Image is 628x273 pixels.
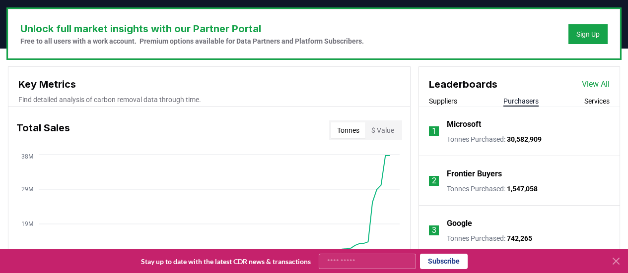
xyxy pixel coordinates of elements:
[21,153,33,160] tspan: 38M
[447,218,472,229] a: Google
[432,125,436,137] p: 1
[18,95,400,105] p: Find detailed analysis of carbon removal data through time.
[582,78,610,90] a: View All
[16,120,70,140] h3: Total Sales
[447,184,538,194] p: Tonnes Purchased :
[432,175,436,187] p: 2
[568,24,608,44] button: Sign Up
[432,224,436,236] p: 3
[20,36,364,46] p: Free to all users with a work account. Premium options available for Data Partners and Platform S...
[331,122,365,138] button: Tonnes
[18,77,400,92] h3: Key Metrics
[507,135,542,143] span: 30,582,909
[447,118,481,130] a: Microsoft
[429,96,457,106] button: Suppliers
[447,168,502,180] a: Frontier Buyers
[20,21,364,36] h3: Unlock full market insights with our Partner Portal
[21,220,33,227] tspan: 19M
[21,186,33,193] tspan: 29M
[576,29,600,39] a: Sign Up
[429,77,497,92] h3: Leaderboards
[584,96,610,106] button: Services
[365,122,400,138] button: $ Value
[447,233,532,243] p: Tonnes Purchased :
[447,134,542,144] p: Tonnes Purchased :
[503,96,539,106] button: Purchasers
[507,234,532,242] span: 742,265
[507,185,538,193] span: 1,547,058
